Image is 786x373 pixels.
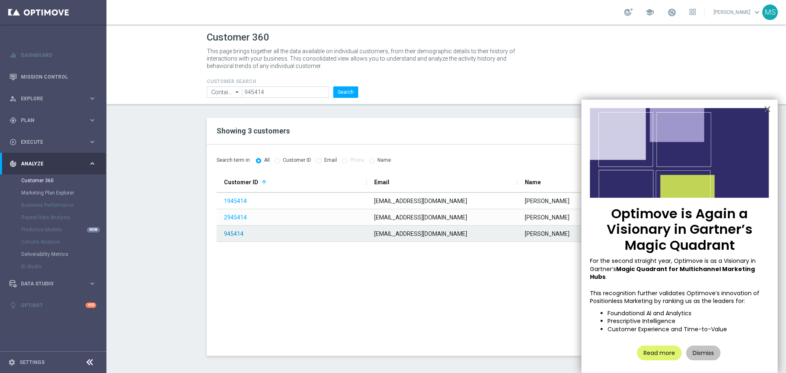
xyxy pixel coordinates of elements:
[9,95,17,102] i: person_search
[21,236,106,248] div: Cohorts Analysis
[324,157,337,163] label: Email
[9,138,88,146] div: Execute
[525,231,569,237] span: [PERSON_NAME]
[207,47,522,70] p: This page brings together all the data available on individual customers, from their demographic ...
[233,87,242,97] i: arrow_drop_down
[9,302,17,309] i: lightbulb
[21,294,86,316] a: Optibot
[9,117,88,124] div: Plan
[9,160,88,167] div: Analyze
[525,179,541,185] span: Name
[605,273,607,281] span: .
[645,8,654,17] span: school
[525,214,569,221] span: [PERSON_NAME]
[608,310,769,318] li: Foundational AI and Analytics
[21,44,96,66] a: Dashboard
[88,138,96,146] i: keyboard_arrow_right
[637,346,682,360] button: Read more
[207,32,686,43] h1: Customer 360
[21,199,106,211] div: Business Performance
[86,303,96,308] div: +10
[20,360,45,365] a: Settings
[590,289,769,305] p: This recognition further validates Optimove’s innovation of Positionless Marketing by ranking us ...
[9,95,88,102] div: Explore
[9,66,96,88] div: Mission Control
[217,157,251,164] span: Search term in:
[21,251,85,258] a: Deliverability Metrics
[88,116,96,124] i: keyboard_arrow_right
[242,86,329,98] input: Enter CID, Email, name or phone
[9,52,17,59] i: equalizer
[9,44,96,66] div: Dashboard
[21,211,106,224] div: Repeat Rate Analysis
[21,260,106,273] div: BI Studio
[21,174,106,187] div: Customer 360
[88,280,96,287] i: keyboard_arrow_right
[350,157,364,163] label: Phone
[374,179,389,185] span: Email
[21,281,88,286] span: Data Studio
[217,226,668,242] div: Press SPACE to select this row.
[21,187,106,199] div: Marketing Plan Explorer
[88,160,96,167] i: keyboard_arrow_right
[590,265,756,281] strong: Magic Quadrant for Multichannel Marketing Hubs
[686,346,720,360] button: Dismiss
[207,79,358,84] h4: CUSTOMER SEARCH
[590,257,757,273] span: For the second straight year, Optimove is as a Visionary in Gartner’s
[374,214,467,221] span: [EMAIL_ADDRESS][DOMAIN_NAME]
[377,157,391,163] label: Name
[87,227,100,233] div: NEW
[333,86,358,98] button: Search
[88,95,96,102] i: keyboard_arrow_right
[9,294,96,316] div: Optibot
[21,161,88,166] span: Analyze
[9,280,88,287] div: Data Studio
[713,6,762,18] a: [PERSON_NAME]
[21,66,96,88] a: Mission Control
[217,193,668,209] div: Press SPACE to select this row.
[752,8,761,17] span: keyboard_arrow_down
[763,102,771,115] button: Close
[264,157,270,163] label: All
[21,118,88,123] span: Plan
[224,179,258,185] span: Customer ID
[762,5,778,20] div: MS
[21,96,88,101] span: Explore
[224,231,244,237] a: 945414
[608,317,769,326] li: Prescriptive Intelligence
[207,86,242,98] input: Contains
[21,177,85,184] a: Customer 360
[217,127,290,135] span: Showing 3 customers
[9,138,17,146] i: play_circle_outline
[21,140,88,145] span: Execute
[9,160,17,167] i: track_changes
[374,231,467,237] span: [EMAIL_ADDRESS][DOMAIN_NAME]
[21,224,106,236] div: Predictive Models
[283,157,311,163] label: Customer ID
[224,214,247,221] a: 2945414
[21,248,106,260] div: Deliverability Metrics
[224,198,247,204] a: 1945414
[374,198,467,204] span: [EMAIL_ADDRESS][DOMAIN_NAME]
[21,190,85,196] a: Marketing Plan Explorer
[608,326,769,334] li: Customer Experience and Time-to-Value
[525,198,569,204] span: [PERSON_NAME]
[590,206,769,253] p: Optimove is Again a Visionary in Gartner’s Magic Quadrant
[217,209,668,226] div: Press SPACE to select this row.
[8,359,16,366] i: settings
[9,117,17,124] i: gps_fixed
